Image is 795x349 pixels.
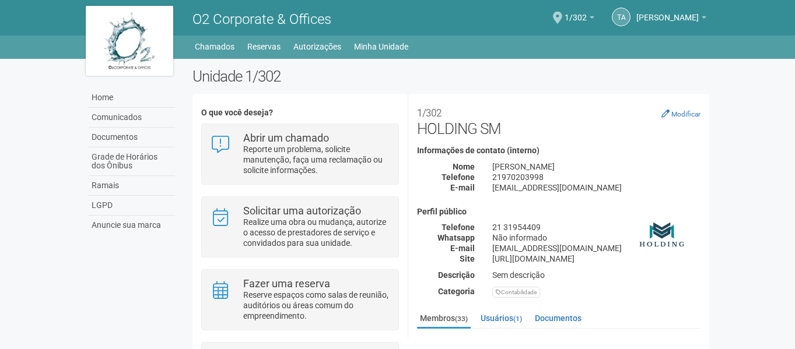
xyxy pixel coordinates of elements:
a: Solicitar uma autorização Realize uma obra ou mudança, autorize o acesso de prestadores de serviç... [211,206,390,248]
strong: Membros [417,338,701,348]
div: [URL][DOMAIN_NAME] [484,253,709,264]
a: 1/302 [565,15,594,24]
h2: HOLDING SM [417,103,701,138]
small: (1) [513,315,522,323]
small: (33) [455,315,468,323]
a: Ramais [89,176,175,196]
img: business.png [633,207,692,266]
p: Reporte um problema, solicite manutenção, faça uma reclamação ou solicite informações. [243,144,390,175]
a: Anuncie sua marca [89,216,175,235]
div: [EMAIL_ADDRESS][DOMAIN_NAME] [484,243,709,253]
a: Modificar [661,109,701,118]
span: Thamiris Abdala [636,2,699,22]
a: Home [89,88,175,108]
a: Comunicados [89,108,175,128]
span: 1/302 [565,2,587,22]
div: [PERSON_NAME] [484,161,709,172]
strong: Nome [453,162,475,171]
a: Usuários(1) [478,309,525,327]
a: Chamados [195,38,234,55]
a: Minha Unidade [354,38,408,55]
a: Autorizações [293,38,341,55]
small: 1/302 [417,107,442,119]
strong: Whatsapp [437,233,475,242]
p: Reserve espaços como salas de reunião, auditórios ou áreas comum do empreendimento. [243,290,390,321]
h4: Informações de contato (interno) [417,146,701,155]
a: Grade de Horários dos Ônibus [89,147,175,176]
strong: Fazer uma reserva [243,277,330,290]
img: logo.jpg [86,6,173,76]
a: Documentos [89,128,175,147]
span: O2 Corporate & Offices [192,11,331,27]
div: Não informado [484,232,709,243]
a: [PERSON_NAME] [636,15,706,24]
div: Sem descrição [484,270,709,280]
h2: Unidade 1/302 [192,68,710,85]
strong: Telefone [442,172,475,182]
h4: Perfil público [417,207,701,216]
strong: E-mail [450,183,475,192]
h4: O que você deseja? [201,108,399,117]
strong: Site [460,254,475,263]
a: Reservas [247,38,281,55]
small: Modificar [671,110,701,118]
div: [EMAIL_ADDRESS][DOMAIN_NAME] [484,182,709,193]
a: Fazer uma reserva Reserve espaços como salas de reunião, auditórios ou áreas comum do empreendime... [211,279,390,321]
a: Abrir um chamado Reporte um problema, solicite manutenção, faça uma reclamação ou solicite inform... [211,133,390,175]
strong: Categoria [438,287,475,296]
strong: Solicitar uma autorização [243,205,361,217]
a: Documentos [532,309,584,327]
strong: E-mail [450,244,475,253]
strong: Abrir um chamado [243,132,329,144]
div: 21 31954409 [484,222,709,232]
a: Membros(33) [417,309,471,329]
strong: Descrição [438,270,475,280]
a: TA [612,8,631,26]
p: Realize uma obra ou mudança, autorize o acesso de prestadores de serviço e convidados para sua un... [243,217,390,248]
strong: Telefone [442,223,475,232]
div: 21970203998 [484,172,709,182]
a: LGPD [89,196,175,216]
div: Contabilidade [492,287,540,298]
